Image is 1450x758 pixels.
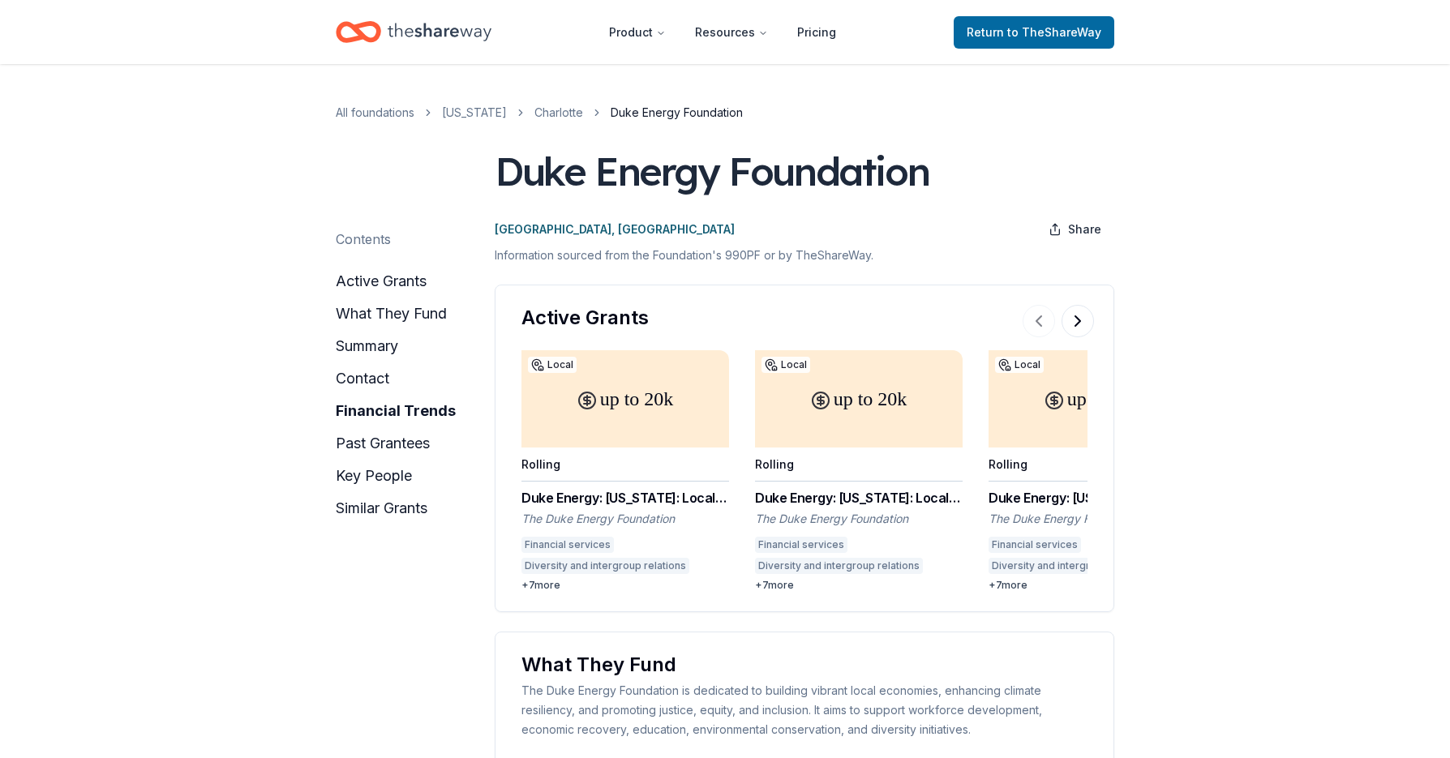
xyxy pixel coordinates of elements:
[336,13,491,51] a: Home
[1007,25,1101,39] span: to TheShareWay
[528,357,577,373] div: Local
[336,430,430,456] button: past grantees
[521,579,729,592] div: + 7 more
[336,229,391,249] div: Contents
[521,511,729,527] div: The Duke Energy Foundation
[336,495,427,521] button: similar grants
[989,350,1196,448] div: up to 20k
[521,558,689,574] div: Diversity and intergroup relations
[989,488,1196,507] div: Duke Energy: [US_STATE]: Local Impact Grants
[442,103,507,122] a: [US_STATE]
[336,103,1114,122] nav: breadcrumb
[989,537,1081,553] div: Financial services
[755,558,923,574] div: Diversity and intergroup relations
[682,16,781,49] button: Resources
[521,681,1087,739] div: The Duke Energy Foundation is dedicated to building vibrant local economies, enhancing climate re...
[596,13,849,51] nav: Main
[336,301,447,327] button: what they fund
[755,350,963,448] div: up to 20k
[336,398,456,424] button: financial trends
[1036,213,1114,246] button: Share
[521,350,729,592] a: up to 20kLocalRollingDuke Energy: [US_STATE]: Local Impact GrantsThe Duke Energy FoundationFinanc...
[336,463,412,489] button: key people
[611,103,743,122] span: Duke Energy Foundation
[989,350,1196,592] a: up to 20kLocalRollingDuke Energy: [US_STATE]: Local Impact GrantsThe Duke Energy FoundationFinanc...
[534,103,583,122] a: Charlotte
[755,579,963,592] div: + 7 more
[521,488,729,507] div: Duke Energy: [US_STATE]: Local Impact Grants
[989,511,1196,527] div: The Duke Energy Foundation
[755,488,963,507] div: Duke Energy: [US_STATE]: Local Impact Grants
[521,537,614,553] div: Financial services
[755,511,963,527] div: The Duke Energy Foundation
[761,357,810,373] div: Local
[967,23,1101,42] span: Return
[755,457,794,471] div: Rolling
[995,357,1044,373] div: Local
[755,537,847,553] div: Financial services
[954,16,1114,49] a: Returnto TheShareWay
[521,457,560,471] div: Rolling
[784,16,849,49] a: Pricing
[989,579,1196,592] div: + 7 more
[495,148,929,194] div: Duke Energy Foundation
[336,366,389,392] button: contact
[989,558,1156,574] div: Diversity and intergroup relations
[521,652,1087,678] div: What They Fund
[521,350,729,448] div: up to 20k
[495,246,1114,265] p: Information sourced from the Foundation's 990PF or by TheShareWay.
[755,350,963,592] a: up to 20kLocalRollingDuke Energy: [US_STATE]: Local Impact GrantsThe Duke Energy FoundationFinanc...
[336,103,414,122] a: All foundations
[521,305,1087,331] div: Active Grants
[495,220,735,239] p: [GEOGRAPHIC_DATA], [GEOGRAPHIC_DATA]
[336,333,398,359] button: summary
[1068,220,1101,239] span: Share
[989,457,1027,471] div: Rolling
[336,268,427,294] button: active grants
[596,16,679,49] button: Product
